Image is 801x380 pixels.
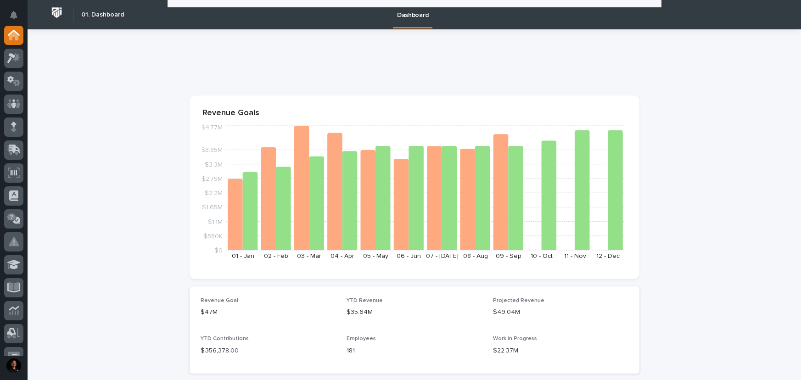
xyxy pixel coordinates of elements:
p: $49.04M [493,307,628,317]
text: 08 - Aug [463,253,487,259]
span: Revenue Goal [201,298,238,303]
text: 11 - Nov [564,253,586,259]
tspan: $2.2M [205,190,223,196]
h2: 01. Dashboard [81,11,124,19]
text: 01 - Jan [231,253,254,259]
text: 07 - [DATE] [426,253,458,259]
tspan: $2.75M [202,176,223,182]
tspan: $1.1M [208,219,223,225]
p: $35.64M [347,307,482,317]
text: 06 - Jun [397,253,421,259]
span: Employees [347,336,376,341]
button: users-avatar [4,356,23,375]
tspan: $4.77M [201,125,223,131]
text: 10 - Oct [531,253,553,259]
p: 181 [347,346,482,356]
p: Revenue Goals [202,108,627,118]
img: Workspace Logo [48,4,65,21]
div: Notifications [11,11,23,26]
text: 05 - May [363,253,388,259]
span: YTD Revenue [347,298,383,303]
tspan: $1.65M [202,205,223,211]
tspan: $3.85M [201,147,223,154]
span: Projected Revenue [493,298,544,303]
span: Work in Progress [493,336,537,341]
p: $47M [201,307,336,317]
p: $22.37M [493,346,628,356]
text: 02 - Feb [264,253,288,259]
tspan: $3.3M [205,162,223,168]
text: 12 - Dec [596,253,620,259]
text: 09 - Sep [495,253,521,259]
tspan: $0 [214,247,223,254]
text: 03 - Mar [297,253,321,259]
span: YTD Contributions [201,336,249,341]
button: Notifications [4,6,23,25]
tspan: $550K [203,233,223,240]
p: $ 356,378.00 [201,346,336,356]
text: 04 - Apr [330,253,354,259]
